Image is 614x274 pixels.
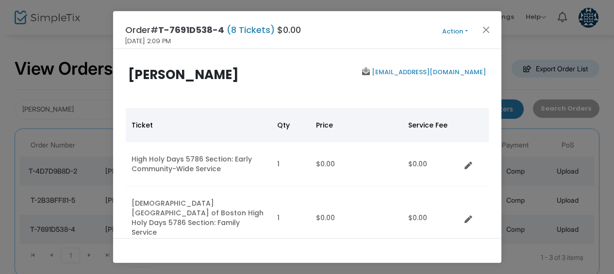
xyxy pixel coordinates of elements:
td: $0.00 [402,186,461,250]
span: [DATE] 2:09 PM [125,36,171,46]
b: [PERSON_NAME] [128,66,239,83]
button: Close [480,23,492,36]
td: 1 [271,186,310,250]
th: Qty [271,108,310,142]
td: 1 [271,142,310,186]
td: High Holy Days 5786 Section: Early Community-Wide Service [126,142,271,186]
h4: Order# $0.00 [125,23,301,36]
td: [DEMOGRAPHIC_DATA] [GEOGRAPHIC_DATA] of Boston High Holy Days 5786 Section: Family Service [126,186,271,250]
button: Action [426,26,484,37]
th: Service Fee [402,108,461,142]
th: Price [310,108,402,142]
td: $0.00 [402,142,461,186]
span: (8 Tickets) [224,24,277,36]
th: Ticket [126,108,271,142]
a: [EMAIL_ADDRESS][DOMAIN_NAME] [370,67,486,77]
td: $0.00 [310,142,402,186]
td: $0.00 [310,186,402,250]
span: T-7691D538-4 [158,24,224,36]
